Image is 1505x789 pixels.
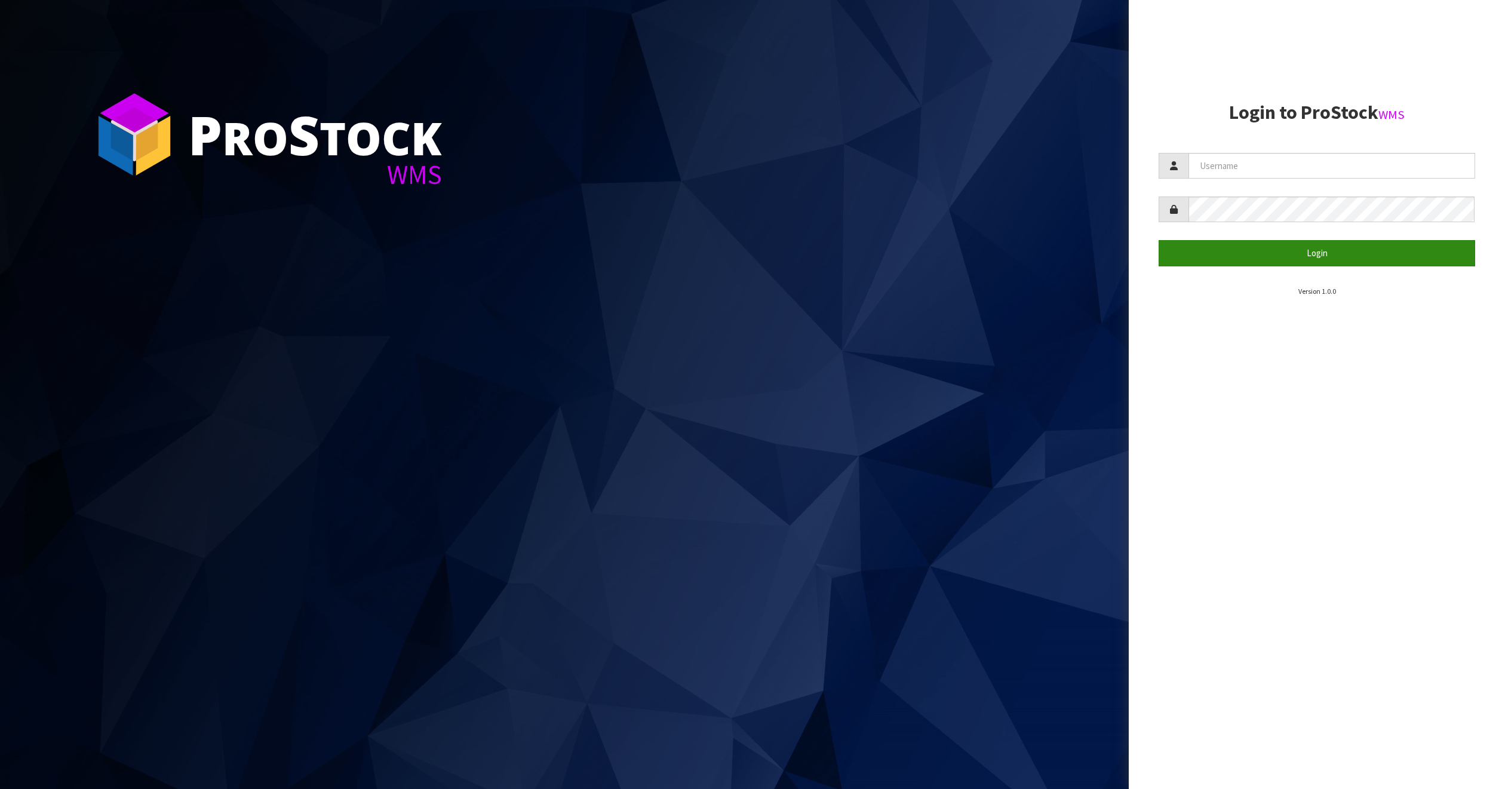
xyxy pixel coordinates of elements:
small: WMS [1378,107,1405,122]
div: ro tock [188,108,442,161]
small: Version 1.0.0 [1298,287,1336,296]
button: Login [1159,240,1475,266]
span: P [188,98,222,171]
img: ProStock Cube [90,90,179,179]
input: Username [1188,153,1475,179]
span: S [288,98,320,171]
div: WMS [188,161,442,188]
h2: Login to ProStock [1159,102,1475,123]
